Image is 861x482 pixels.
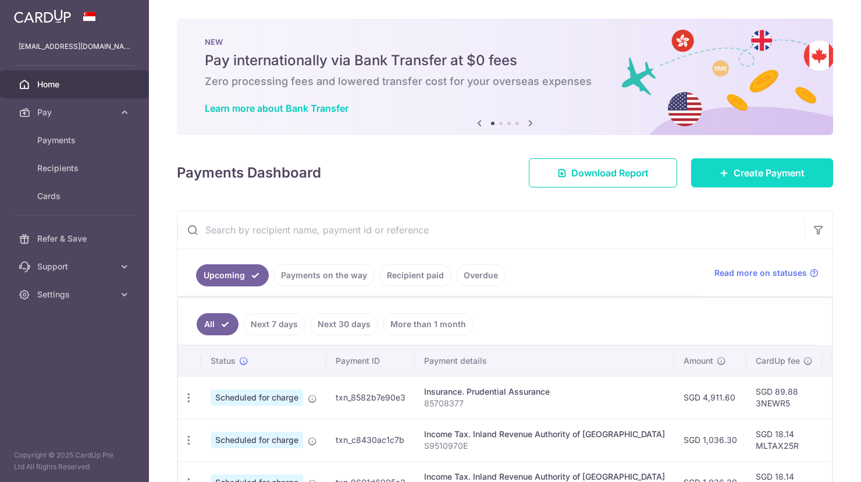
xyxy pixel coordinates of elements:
[205,37,805,47] p: NEW
[273,264,375,286] a: Payments on the way
[326,419,415,461] td: txn_c8430ac1c7b
[326,376,415,419] td: txn_8582b7e90e3
[714,267,807,279] span: Read more on statuses
[684,355,713,367] span: Amount
[691,158,833,187] a: Create Payment
[529,158,677,187] a: Download Report
[37,261,114,272] span: Support
[37,289,114,300] span: Settings
[734,166,805,180] span: Create Payment
[415,346,674,376] th: Payment details
[424,440,665,452] p: S9510970E
[37,233,114,244] span: Refer & Save
[756,355,800,367] span: CardUp fee
[714,267,819,279] a: Read more on statuses
[211,389,303,406] span: Scheduled for charge
[19,41,130,52] p: [EMAIL_ADDRESS][DOMAIN_NAME]
[211,355,236,367] span: Status
[674,376,746,419] td: SGD 4,911.60
[383,313,474,335] a: More than 1 month
[37,79,114,90] span: Home
[205,102,348,114] a: Learn more about Bank Transfer
[326,346,415,376] th: Payment ID
[205,51,805,70] h5: Pay internationally via Bank Transfer at $0 fees
[177,19,833,135] img: Bank transfer banner
[37,134,114,146] span: Payments
[243,313,305,335] a: Next 7 days
[37,190,114,202] span: Cards
[424,428,665,440] div: Income Tax. Inland Revenue Authority of [GEOGRAPHIC_DATA]
[37,162,114,174] span: Recipients
[14,9,71,23] img: CardUp
[196,264,269,286] a: Upcoming
[746,376,822,419] td: SGD 89.88 3NEWR5
[571,166,649,180] span: Download Report
[310,313,378,335] a: Next 30 days
[197,313,239,335] a: All
[379,264,451,286] a: Recipient paid
[211,432,303,448] span: Scheduled for charge
[424,386,665,398] div: Insurance. Prudential Assurance
[424,398,665,409] p: 85708377
[456,264,506,286] a: Overdue
[37,107,114,118] span: Pay
[177,162,321,183] h4: Payments Dashboard
[177,211,805,249] input: Search by recipient name, payment id or reference
[674,419,746,461] td: SGD 1,036.30
[205,75,805,88] h6: Zero processing fees and lowered transfer cost for your overseas expenses
[746,419,822,461] td: SGD 18.14 MLTAX25R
